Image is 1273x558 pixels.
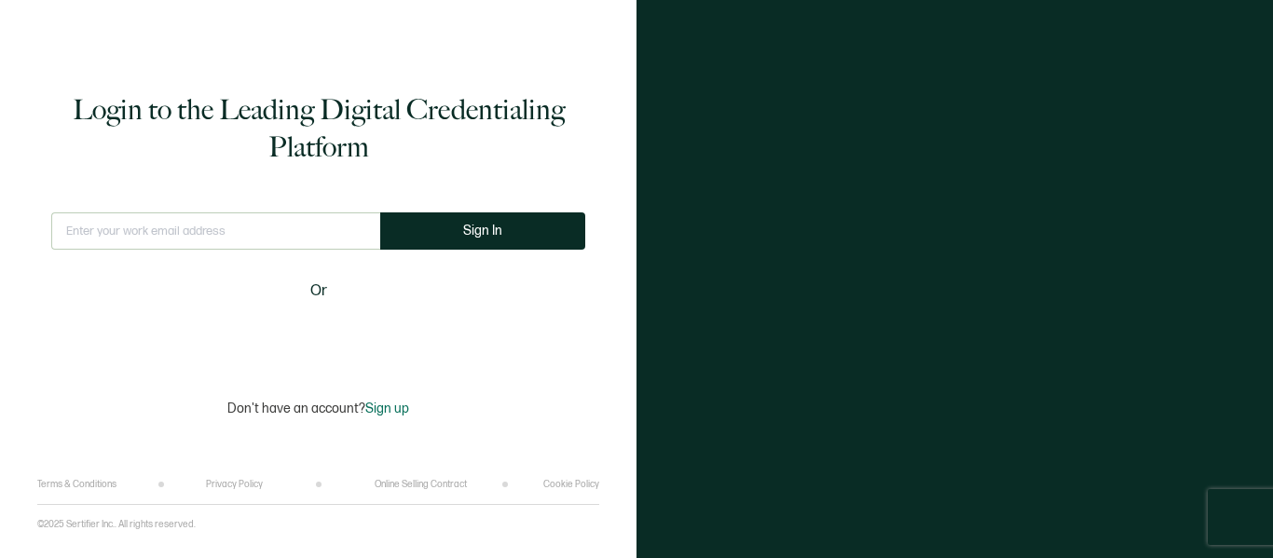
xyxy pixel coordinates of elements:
a: Privacy Policy [206,479,263,490]
button: Sign In [380,212,585,250]
a: Terms & Conditions [37,479,116,490]
h1: Login to the Leading Digital Credentialing Platform [51,91,585,166]
a: Online Selling Contract [375,479,467,490]
p: ©2025 Sertifier Inc.. All rights reserved. [37,519,196,530]
span: Or [310,279,327,303]
a: Cookie Policy [543,479,599,490]
p: Don't have an account? [227,401,409,416]
iframe: Sign in with Google Button [202,315,435,356]
span: Sign up [365,401,409,416]
input: Enter your work email address [51,212,380,250]
span: Sign In [463,224,502,238]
